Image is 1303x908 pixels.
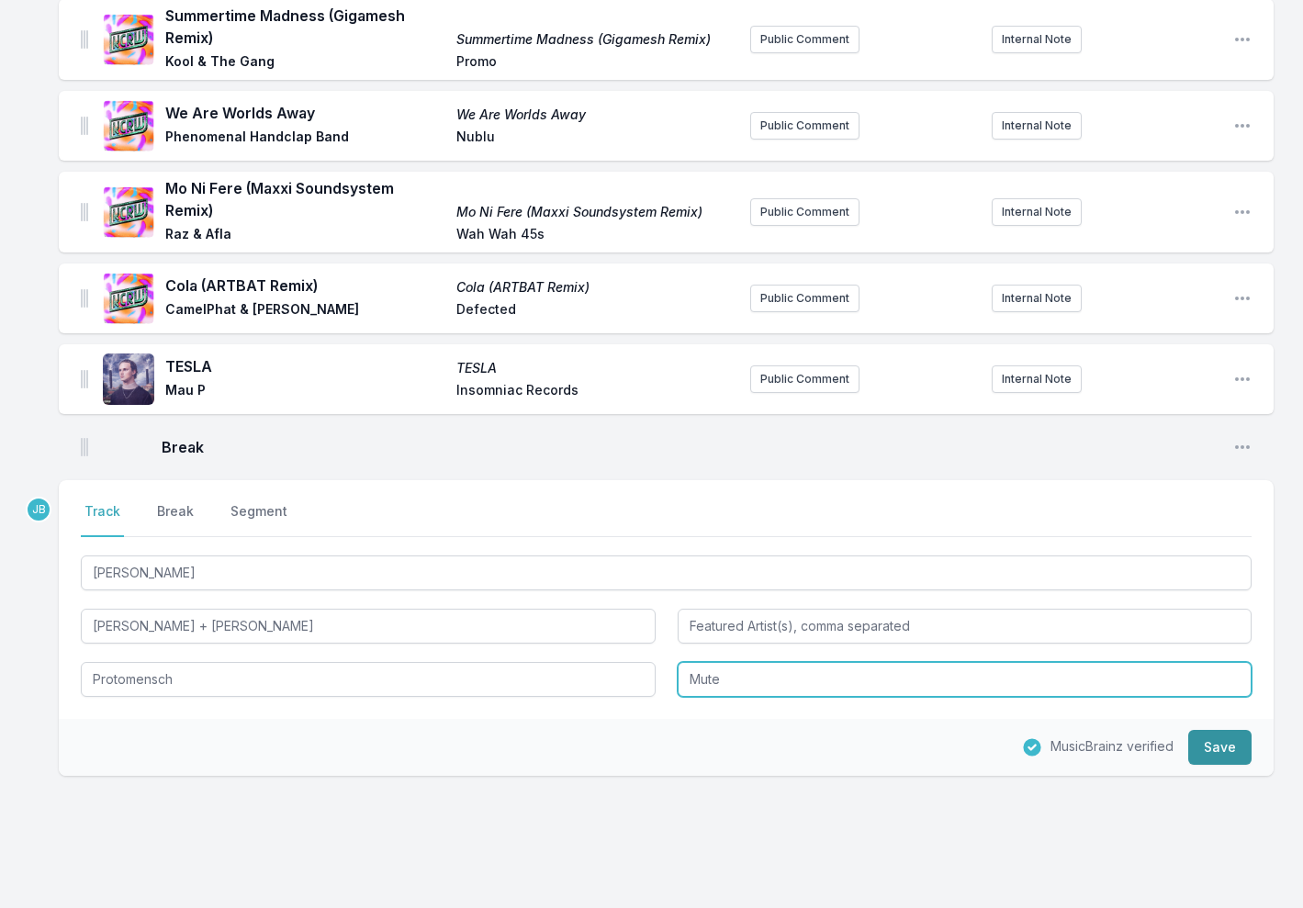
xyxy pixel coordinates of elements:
button: Open playlist item options [1233,30,1252,49]
span: Kool & The Gang [165,52,445,74]
button: Open playlist item options [1233,289,1252,308]
button: Open playlist item options [1233,203,1252,221]
span: Break [162,436,1219,458]
input: Artist [81,609,656,644]
button: Track [81,502,124,537]
span: Cola (ARTBAT Remix) [456,278,736,297]
span: Summertime Madness (Gigamesh Remix) [165,5,445,49]
img: Cola (ARTBAT Remix) [103,273,154,324]
button: Open playlist item options [1233,438,1252,456]
img: Drag Handle [81,117,88,135]
button: Public Comment [750,365,859,393]
span: Promo [456,52,736,74]
button: Save [1188,730,1252,765]
span: Phenomenal Handclap Band [165,128,445,150]
input: Album Title [81,662,656,697]
button: Internal Note [992,365,1082,393]
span: Mo Ni Fere (Maxxi Soundsystem Remix) [165,177,445,221]
button: Break [153,502,197,537]
img: Summertime Madness (Gigamesh Remix) [103,14,154,65]
span: Mau P [165,381,445,403]
span: Nublu [456,128,736,150]
span: We Are Worlds Away [165,102,445,124]
span: Mo Ni Fere (Maxxi Soundsystem Remix) [456,203,736,221]
button: Segment [227,502,291,537]
img: Drag Handle [81,203,88,221]
img: Drag Handle [81,30,88,49]
button: Open playlist item options [1233,117,1252,135]
span: Defected [456,300,736,322]
img: Mo Ni Fere (Maxxi Soundsystem Remix) [103,186,154,238]
img: TESLA [103,353,154,405]
input: Featured Artist(s), comma separated [678,609,1252,644]
img: Drag Handle [81,438,88,456]
button: Public Comment [750,112,859,140]
img: Drag Handle [81,289,88,308]
button: Public Comment [750,285,859,312]
span: CamelPhat & [PERSON_NAME] [165,300,445,322]
span: Summertime Madness (Gigamesh Remix) [456,30,736,49]
button: Internal Note [992,112,1082,140]
button: Internal Note [992,285,1082,312]
button: Public Comment [750,198,859,226]
input: Record Label [678,662,1252,697]
span: Raz & Afla [165,225,445,247]
span: Wah Wah 45s [456,225,736,247]
img: We Are Worlds Away [103,100,154,151]
span: Insomniac Records [456,381,736,403]
span: TESLA [456,359,736,377]
button: Internal Note [992,26,1082,53]
span: TESLA [165,355,445,377]
button: Internal Note [992,198,1082,226]
button: Open playlist item options [1233,370,1252,388]
span: MusicBrainz verified [1050,738,1174,754]
span: We Are Worlds Away [456,106,736,124]
input: Track Title [81,555,1252,590]
button: Public Comment [750,26,859,53]
p: Jason Bentley [26,497,51,522]
img: Drag Handle [81,370,88,388]
span: Cola (ARTBAT Remix) [165,275,445,297]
